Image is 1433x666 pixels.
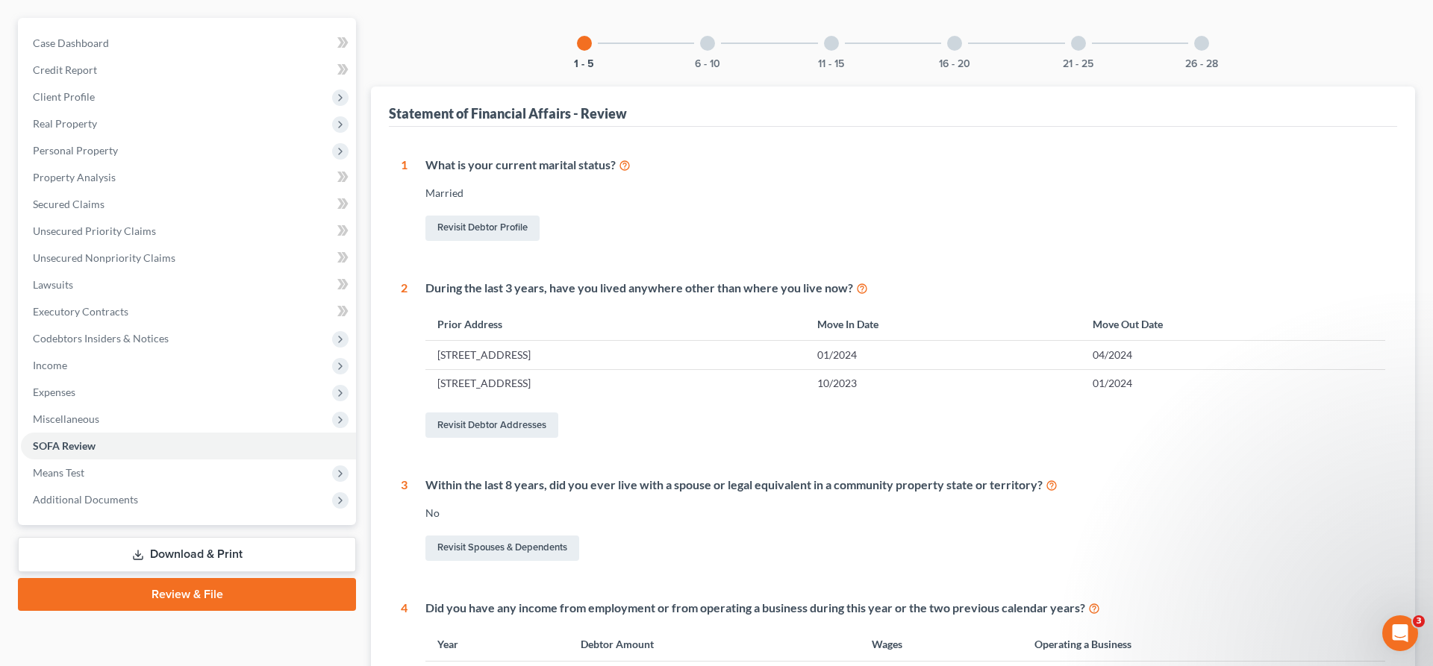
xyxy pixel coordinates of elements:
[262,6,289,33] div: Close
[34,503,65,513] span: Home
[695,59,720,69] button: 6 - 10
[17,218,47,248] img: Profile image for Emma
[1185,59,1218,69] button: 26 - 28
[425,506,1385,521] div: No
[21,164,356,191] a: Property Analysis
[33,386,75,398] span: Expenses
[18,537,356,572] a: Download & Print
[33,332,169,345] span: Codebtors Insiders & Notices
[33,466,84,479] span: Means Test
[1023,629,1385,661] th: Operating a Business
[33,278,73,291] span: Lawsuits
[199,465,299,525] button: Help
[17,328,47,358] img: Profile image for James
[425,412,558,438] a: Revisit Debtor Addresses
[860,629,1023,661] th: Wages
[237,503,260,513] span: Help
[33,224,156,237] span: Unsecured Priority Claims
[17,107,47,137] img: Profile image for Emma
[33,63,97,76] span: Credit Report
[1382,615,1418,651] iframe: Intercom live chat
[53,122,140,138] div: [PERSON_NAME]
[1063,59,1093,69] button: 21 - 25
[33,171,116,183] span: Property Analysis
[17,163,47,192] img: Profile image for James
[33,412,99,425] span: Miscellaneous
[17,383,47,413] img: Profile image for Kelly
[143,122,184,138] div: • [DATE]
[17,439,47,468] img: Profile image for Kelly
[143,233,184,248] div: • [DATE]
[1081,369,1385,398] td: 01/2024
[120,503,178,513] span: Messages
[21,30,356,57] a: Case Dashboard
[21,245,356,271] a: Unsecured Nonpriority Claims
[33,144,118,157] span: Personal Property
[53,288,140,304] div: [PERSON_NAME]
[143,67,184,83] div: • [DATE]
[33,439,96,452] span: SOFA Review
[33,117,97,130] span: Real Property
[805,341,1081,369] td: 01/2024
[33,251,175,264] span: Unsecured Nonpriority Claims
[33,305,128,318] span: Executory Contracts
[425,308,805,340] th: Prior Address
[425,629,569,661] th: Year
[69,420,230,450] button: Send us a message
[1081,308,1385,340] th: Move Out Date
[425,280,1385,297] div: During the last 3 years, have you lived anywhere other than where you live now?
[110,7,191,32] h1: Messages
[33,493,138,506] span: Additional Documents
[33,37,109,49] span: Case Dashboard
[569,629,860,661] th: Debtor Amount
[21,271,356,298] a: Lawsuits
[939,59,970,69] button: 16 - 20
[33,198,104,210] span: Secured Claims
[143,288,184,304] div: • [DATE]
[18,578,356,611] a: Review & File
[53,163,529,175] span: Great, thank you so much! [PERSON_NAME] [PERSON_NAME] Law, PC, LLO signatureImage
[425,216,540,241] a: Revisit Debtor Profile
[401,157,408,244] div: 1
[33,90,95,103] span: Client Profile
[53,67,140,83] div: [PERSON_NAME]
[99,465,199,525] button: Messages
[17,273,47,303] img: Profile image for Katie
[21,298,356,325] a: Executory Contracts
[425,341,805,369] td: [STREET_ADDRESS]
[53,343,140,359] div: [PERSON_NAME]
[21,433,356,459] a: SOFA Review
[143,178,184,193] div: • [DATE]
[53,398,140,414] div: [PERSON_NAME]
[143,398,184,414] div: • [DATE]
[425,600,1385,617] div: Did you have any income from employment or from operating a business during this year or the two ...
[425,186,1385,201] div: Married
[33,359,67,371] span: Income
[425,157,1385,174] div: What is your current marital status?
[1081,341,1385,369] td: 04/2024
[818,59,844,69] button: 11 - 15
[53,453,140,469] div: [PERSON_NAME]
[53,233,140,248] div: [PERSON_NAME]
[401,477,408,564] div: 3
[401,280,408,442] div: 2
[805,369,1081,398] td: 10/2023
[143,453,184,469] div: • [DATE]
[17,52,47,82] img: Profile image for Katie
[574,59,594,69] button: 1 - 5
[425,477,1385,494] div: Within the last 8 years, did you ever live with a spouse or legal equivalent in a community prope...
[143,343,184,359] div: • [DATE]
[425,535,579,561] a: Revisit Spouses & Dependents
[53,178,140,193] div: [PERSON_NAME]
[21,191,356,218] a: Secured Claims
[425,369,805,398] td: [STREET_ADDRESS]
[1413,615,1425,627] span: 3
[21,57,356,84] a: Credit Report
[21,218,356,245] a: Unsecured Priority Claims
[805,308,1081,340] th: Move In Date
[389,104,627,122] div: Statement of Financial Affairs - Review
